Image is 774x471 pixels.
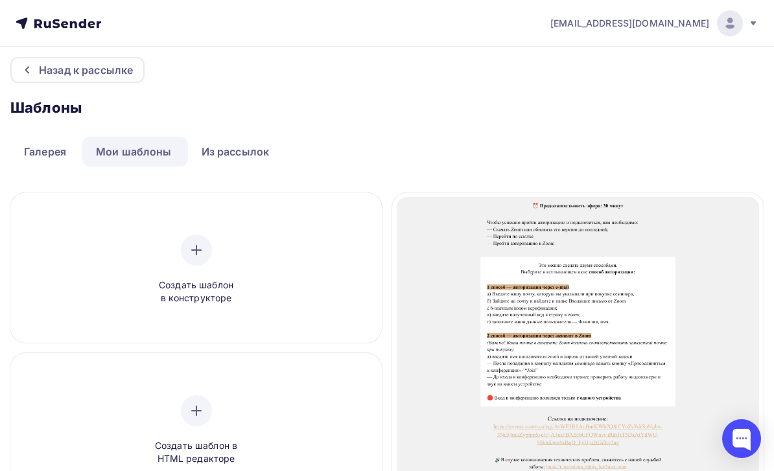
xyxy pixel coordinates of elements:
[135,439,258,466] span: Создать шаблон в HTML редакторе
[188,137,283,167] a: Из рассылок
[550,17,709,30] span: [EMAIL_ADDRESS][DOMAIN_NAME]
[10,137,80,167] a: Галерея
[550,10,758,36] a: [EMAIL_ADDRESS][DOMAIN_NAME]
[39,62,133,78] div: Назад к рассылке
[10,98,764,117] h3: Шаблоны
[135,279,258,305] span: Создать шаблон в конструкторе
[82,137,185,167] a: Мои шаблоны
